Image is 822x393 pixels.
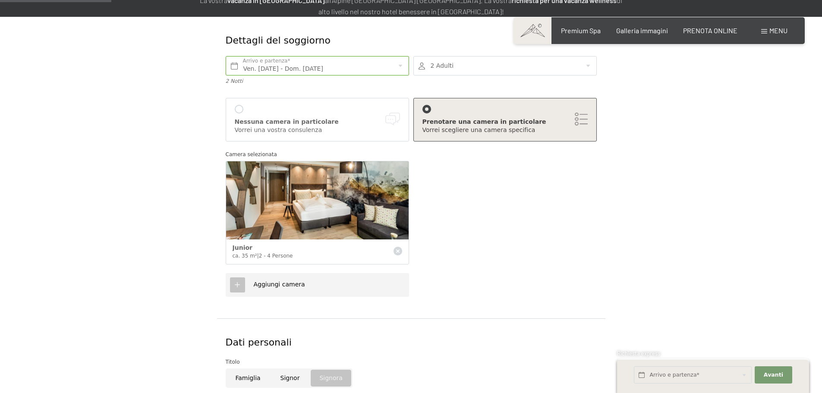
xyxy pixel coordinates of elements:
span: 2 - 4 Persone [259,253,293,259]
a: PRENOTA ONLINE [683,26,737,35]
a: Galleria immagini [616,26,668,35]
img: Junior [226,161,409,239]
span: ca. 35 m² [233,253,257,259]
span: Richiesta express [617,350,660,357]
div: Camera selezionata [226,150,597,159]
button: Avanti [755,366,792,384]
span: Menu [769,26,787,35]
span: Avanti [764,371,783,379]
span: | [257,253,259,259]
div: Dettagli del soggiorno [226,34,534,47]
div: Dati personali [226,336,597,349]
a: Premium Spa [561,26,601,35]
div: Vorrei una vostra consulenza [235,126,400,135]
div: Prenotare una camera in particolare [422,118,588,126]
div: 2 Notti [226,78,409,85]
span: Aggiungi camera [254,281,305,288]
div: Nessuna camera in particolare [235,118,400,126]
span: Junior [233,244,252,251]
div: Titolo [226,358,597,366]
div: Vorrei scegliere una camera specifica [422,126,588,135]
